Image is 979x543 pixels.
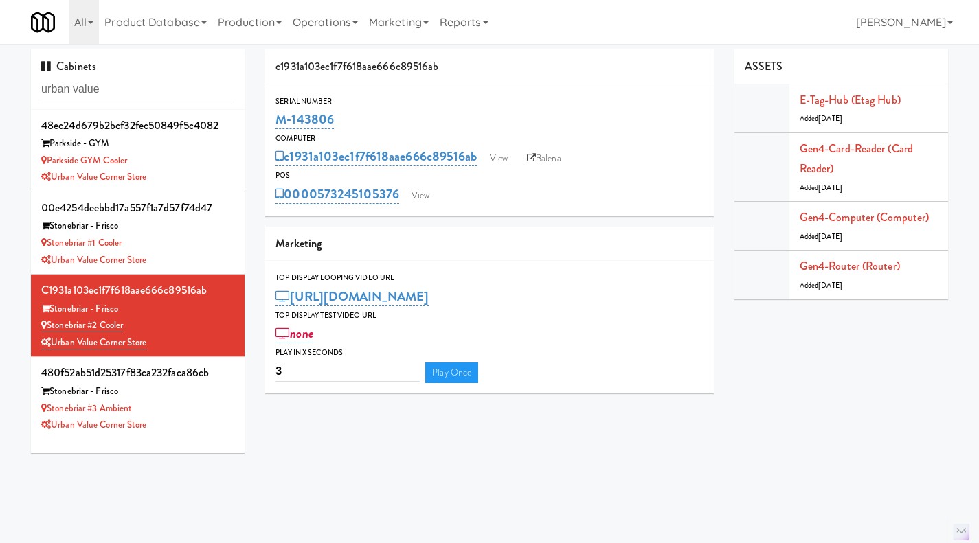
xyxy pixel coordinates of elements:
img: Micromart [31,10,55,34]
div: c1931a103ec1f7f618aae666c89516ab [265,49,714,84]
div: Serial Number [275,95,704,108]
a: M-143806 [275,110,334,129]
span: ASSETS [745,58,783,74]
span: Added [800,113,842,124]
div: Parkside - GYM [41,135,234,152]
div: 00e4254deebbd17a557f1a7d57f74d47 [41,198,234,218]
a: Urban Value Corner Store [41,418,147,431]
a: E-tag-hub (Etag Hub) [800,92,901,108]
a: Balena [520,148,568,169]
li: c1931a103ec1f7f618aae666c89516abStonebriar - Frisco Stonebriar #2 CoolerUrban Value Corner Store [31,275,245,357]
span: [DATE] [818,231,842,242]
li: 00e4254deebbd17a557f1a7d57f74d47Stonebriar - Frisco Stonebriar #1 CoolerUrban Value Corner Store [31,192,245,275]
a: Urban Value Corner Store [41,336,147,349]
div: 480f52ab51d25317f83ca232faca86cb [41,362,234,383]
a: Urban Value Corner Store [41,170,147,183]
a: Stonebriar #1 Cooler [41,236,122,249]
span: [DATE] [818,280,842,290]
input: Search cabinets [41,77,234,102]
a: Urban Value Corner Store [41,253,147,266]
div: c1931a103ec1f7f618aae666c89516ab [41,280,234,301]
div: Play in X seconds [275,346,704,360]
a: Stonebriar #3 Ambient [41,402,132,415]
span: Cabinets [41,58,96,74]
li: 480f52ab51d25317f83ca232faca86cbStonebriar - Frisco Stonebriar #3 AmbientUrban Value Corner Store [31,357,245,439]
span: Added [800,280,842,290]
a: Parkside GYM Cooler [41,154,127,167]
span: Added [800,183,842,193]
div: Computer [275,132,704,146]
a: 0000573245105376 [275,185,399,204]
a: c1931a103ec1f7f618aae666c89516ab [275,147,477,166]
div: 48ec24d679b2bcf32fec50849f5c4082 [41,115,234,136]
div: Top Display Test Video Url [275,309,704,323]
div: Stonebriar - Frisco [41,301,234,318]
span: Added [800,231,842,242]
span: [DATE] [818,113,842,124]
a: [URL][DOMAIN_NAME] [275,287,429,306]
span: Marketing [275,235,322,251]
a: Stonebriar #2 Cooler [41,319,123,332]
div: Top Display Looping Video Url [275,271,704,285]
li: 48ec24d679b2bcf32fec50849f5c4082Parkside - GYM Parkside GYM CoolerUrban Value Corner Store [31,110,245,192]
div: Stonebriar - Frisco [41,383,234,400]
div: POS [275,169,704,183]
a: Gen4-card-reader (Card Reader) [800,141,913,177]
a: Gen4-router (Router) [800,258,900,274]
a: Play Once [425,362,478,383]
div: Stonebriar - Frisco [41,218,234,235]
a: View [405,185,436,206]
a: View [483,148,515,169]
span: [DATE] [818,183,842,193]
a: none [275,324,313,343]
a: Gen4-computer (Computer) [800,209,929,225]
